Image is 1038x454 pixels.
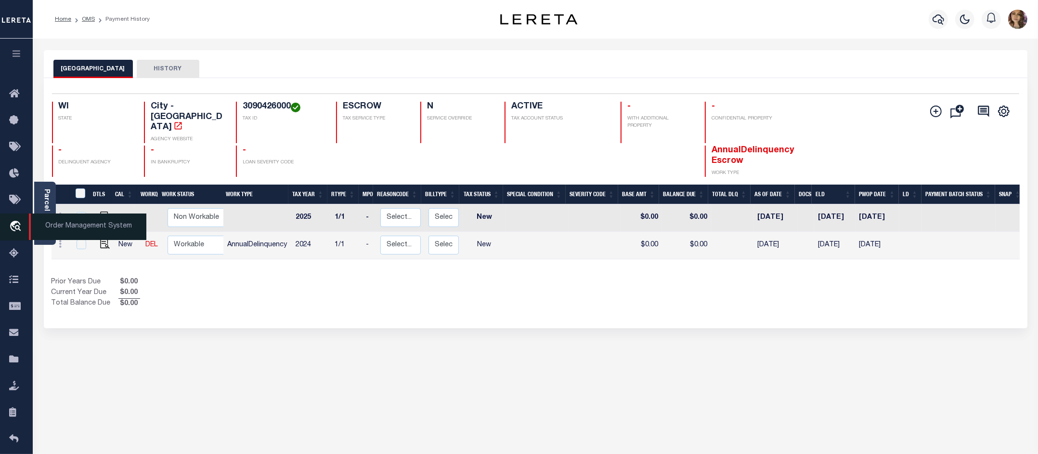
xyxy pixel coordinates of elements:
[362,204,376,232] td: -
[145,241,158,248] a: DEL
[9,221,25,233] i: travel_explore
[222,185,289,204] th: Work Type
[288,185,327,204] th: Tax Year: activate to sort column ascending
[59,102,132,112] h4: WI
[52,298,118,309] td: Total Balance Due
[55,16,71,22] a: Home
[29,214,146,240] span: Order Management System
[899,185,921,204] th: LD: activate to sort column ascending
[662,204,711,232] td: $0.00
[463,204,506,232] td: New
[712,102,715,111] span: -
[421,185,459,204] th: BillType: activate to sort column ascending
[343,102,409,112] h4: ESCROW
[59,159,132,166] p: DELINQUENT AGENCY
[503,185,566,204] th: Special Condition: activate to sort column ascending
[814,204,855,232] td: [DATE]
[753,204,798,232] td: [DATE]
[459,185,503,204] th: Tax Status: activate to sort column ascending
[151,159,224,166] p: IN BANKRUPTCY
[327,185,359,204] th: RType: activate to sort column ascending
[95,15,150,24] li: Payment History
[359,185,373,204] th: MPO
[627,115,693,130] p: WITH ADDITIONAL PROPERTY
[814,232,855,259] td: [DATE]
[243,115,324,122] p: TAX ID
[89,185,111,204] th: DTLS
[812,185,855,204] th: ELD: activate to sort column ascending
[463,232,506,259] td: New
[292,204,331,232] td: 2025
[59,115,132,122] p: STATE
[151,146,154,155] span: -
[751,185,795,204] th: As of Date: activate to sort column ascending
[427,115,493,122] p: SERVICE OVERRIDE
[921,185,995,204] th: Payment Batch Status: activate to sort column ascending
[43,189,50,238] a: Parcel & Loan
[753,232,798,259] td: [DATE]
[618,185,659,204] th: Base Amt: activate to sort column ascending
[627,102,631,111] span: -
[70,185,90,204] th: &nbsp;
[118,288,140,298] span: $0.00
[53,60,133,78] button: [GEOGRAPHIC_DATA]
[621,204,662,232] td: $0.00
[151,136,224,143] p: AGENCY WEBSITE
[82,16,95,22] a: OMS
[223,232,291,259] td: AnnualDelinquency
[115,232,142,259] td: New
[111,185,137,204] th: CAL: activate to sort column ascending
[158,185,223,204] th: Work Status
[59,146,62,155] span: -
[243,146,246,155] span: -
[856,232,899,259] td: [DATE]
[151,102,224,133] h4: City - [GEOGRAPHIC_DATA]
[621,232,662,259] td: $0.00
[137,185,158,204] th: WorkQ
[118,277,140,288] span: $0.00
[52,185,70,204] th: &nbsp;&nbsp;&nbsp;&nbsp;&nbsp;&nbsp;&nbsp;&nbsp;&nbsp;&nbsp;
[115,204,142,232] td: New
[331,204,362,232] td: 1/1
[52,288,118,298] td: Current Year Due
[662,232,711,259] td: $0.00
[331,232,362,259] td: 1/1
[118,299,140,309] span: $0.00
[995,185,1025,204] th: SNAP: activate to sort column ascending
[712,115,785,122] p: CONFIDENTIAL PROPERTY
[243,102,324,112] h4: 3090426000
[856,204,899,232] td: [DATE]
[511,115,610,122] p: TAX ACCOUNT STATUS
[243,159,324,166] p: LOAN SEVERITY CODE
[52,277,118,288] td: Prior Years Due
[137,60,199,78] button: HISTORY
[292,232,331,259] td: 2024
[659,185,708,204] th: Balance Due: activate to sort column ascending
[566,185,618,204] th: Severity Code: activate to sort column ascending
[712,170,785,177] p: WORK TYPE
[708,185,751,204] th: Total DLQ: activate to sort column ascending
[427,102,493,112] h4: N
[795,185,812,204] th: Docs
[855,185,899,204] th: PWOP Date: activate to sort column ascending
[343,115,409,122] p: TAX SERVICE TYPE
[500,14,577,25] img: logo-dark.svg
[511,102,610,112] h4: ACTIVE
[362,232,376,259] td: -
[373,185,421,204] th: ReasonCode: activate to sort column ascending
[712,146,794,165] span: AnnualDelinquency Escrow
